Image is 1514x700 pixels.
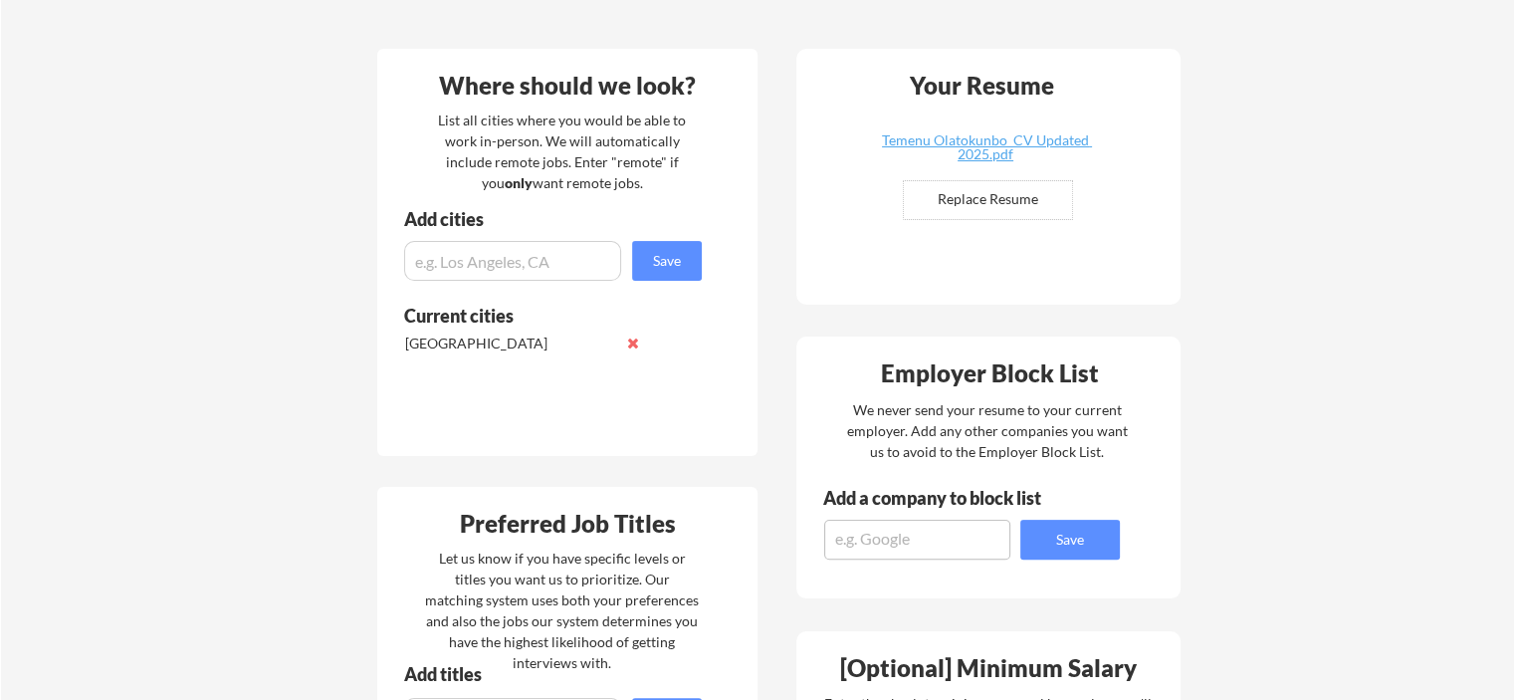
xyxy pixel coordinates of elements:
[382,74,753,98] div: Where should we look?
[867,133,1104,164] a: Temenu Olatokunbo_CV Updated 2025.pdf
[867,133,1104,161] div: Temenu Olatokunbo_CV Updated 2025.pdf
[632,241,702,281] button: Save
[404,665,685,683] div: Add titles
[382,512,753,536] div: Preferred Job Titles
[1020,520,1120,560] button: Save
[823,489,1072,507] div: Add a company to block list
[425,548,699,673] div: Let us know if you have specific levels or titles you want us to prioritize. Our matching system ...
[404,210,707,228] div: Add cities
[425,110,699,193] div: List all cities where you would be able to work in-person. We will automatically include remote j...
[803,656,1174,680] div: [Optional] Minimum Salary
[804,361,1175,385] div: Employer Block List
[883,74,1080,98] div: Your Resume
[404,307,680,325] div: Current cities
[404,241,621,281] input: e.g. Los Angeles, CA
[504,174,532,191] strong: only
[845,399,1129,462] div: We never send your resume to your current employer. Add any other companies you want us to avoid ...
[405,334,615,353] div: [GEOGRAPHIC_DATA]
